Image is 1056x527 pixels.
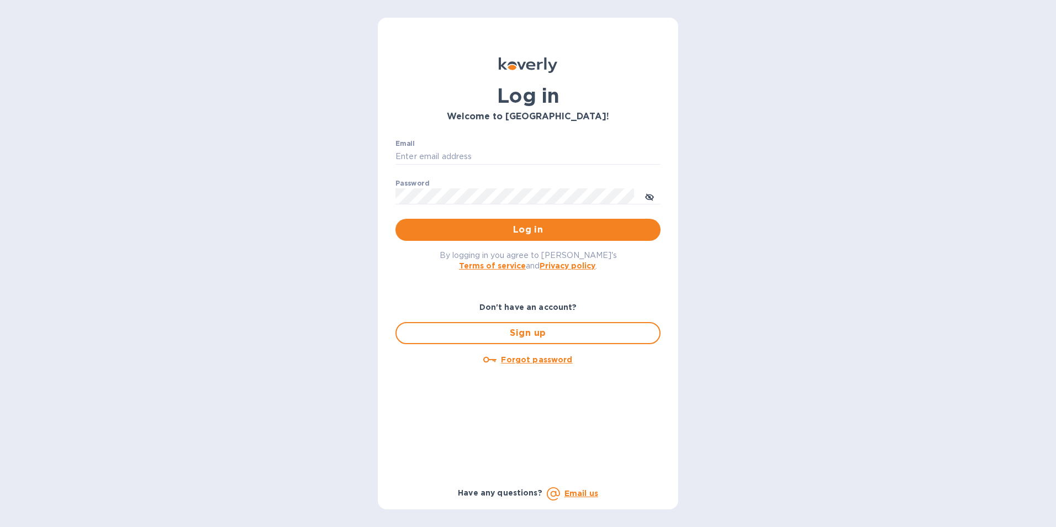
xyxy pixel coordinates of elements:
[458,488,542,497] b: Have any questions?
[395,149,661,165] input: Enter email address
[459,261,526,270] a: Terms of service
[564,489,598,498] a: Email us
[395,219,661,241] button: Log in
[395,180,429,187] label: Password
[405,326,651,340] span: Sign up
[440,251,617,270] span: By logging in you agree to [PERSON_NAME]'s and .
[540,261,595,270] a: Privacy policy
[395,140,415,147] label: Email
[499,57,557,73] img: Koverly
[501,355,572,364] u: Forgot password
[479,303,577,312] b: Don't have an account?
[395,322,661,344] button: Sign up
[395,112,661,122] h3: Welcome to [GEOGRAPHIC_DATA]!
[395,84,661,107] h1: Log in
[404,223,652,236] span: Log in
[638,185,661,207] button: toggle password visibility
